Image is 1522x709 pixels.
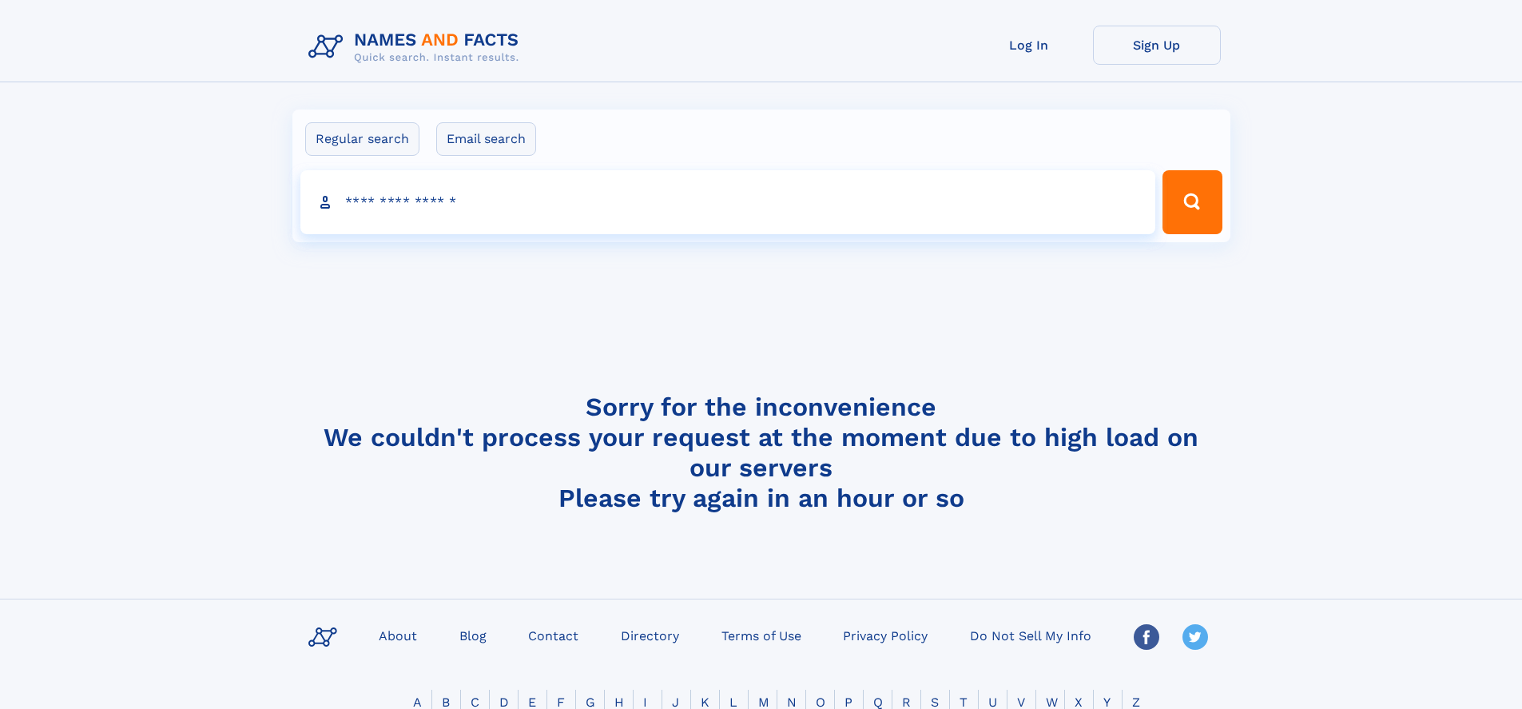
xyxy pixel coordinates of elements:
a: Directory [614,623,685,647]
label: Email search [436,122,536,156]
a: Terms of Use [715,623,808,647]
a: Do Not Sell My Info [964,623,1098,647]
a: Log In [965,26,1093,65]
h4: Sorry for the inconvenience We couldn't process your request at the moment due to high load on ou... [302,392,1221,513]
a: About [372,623,423,647]
a: Privacy Policy [837,623,934,647]
input: search input [300,170,1156,234]
img: Logo Names and Facts [302,26,532,69]
button: Search Button [1162,170,1222,234]
a: Blog [453,623,493,647]
img: Twitter [1182,624,1208,650]
a: Contact [522,623,585,647]
a: Sign Up [1093,26,1221,65]
label: Regular search [305,122,419,156]
img: Facebook [1134,624,1159,650]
